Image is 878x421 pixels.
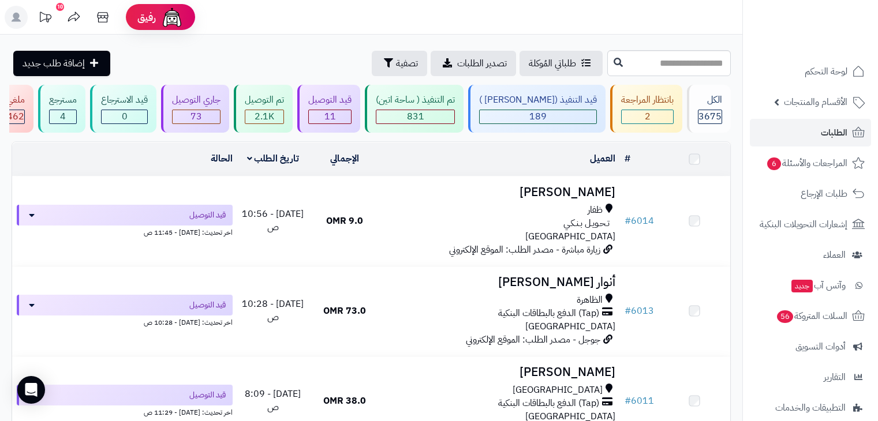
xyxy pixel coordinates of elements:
div: قيد الاسترجاع [101,93,148,107]
span: التطبيقات والخدمات [775,400,846,416]
a: # [625,152,630,166]
a: العميل [590,152,615,166]
div: جاري التوصيل [172,93,221,107]
div: 831 [376,110,454,123]
div: تم التوصيل [245,93,284,107]
span: [GEOGRAPHIC_DATA] [525,230,615,243]
div: تم التنفيذ ( ساحة اتين) [376,93,455,107]
span: وآتس آب [790,277,846,294]
span: 9.0 OMR [326,214,363,228]
a: السلات المتروكة56 [750,302,871,330]
span: المراجعات والأسئلة [766,155,847,171]
h3: [PERSON_NAME] [385,186,615,199]
a: الحالة [211,152,233,166]
span: قيد التوصيل [189,389,226,401]
img: ai-face.png [160,6,184,29]
span: 11 [324,110,336,123]
span: قيد التوصيل [189,299,226,311]
a: العملاء [750,241,871,269]
a: إضافة طلب جديد [13,51,110,76]
span: 2.1K [255,110,274,123]
span: التقارير [824,369,846,385]
div: اخر تحديث: [DATE] - 11:29 ص [17,405,233,418]
a: طلباتي المُوكلة [520,51,603,76]
span: السلات المتروكة [776,308,847,324]
span: # [625,214,631,228]
a: وآتس آبجديد [750,272,871,299]
div: 2 [622,110,673,123]
a: التقارير [750,363,871,391]
div: 462 [7,110,24,123]
div: Open Intercom Messenger [17,376,45,404]
div: اخر تحديث: [DATE] - 10:28 ص [17,315,233,328]
span: طلبات الإرجاع [801,186,847,202]
div: قيد التنفيذ ([PERSON_NAME] ) [479,93,597,107]
a: تم التنفيذ ( ساحة اتين) 831 [363,85,466,133]
span: 3675 [698,110,722,123]
span: 4 [60,110,66,123]
span: العملاء [823,247,846,263]
a: تاريخ الطلب [247,152,300,166]
div: 10 [56,3,64,11]
span: [DATE] - 10:56 ص [242,207,304,234]
span: لوحة التحكم [805,63,847,80]
a: طلبات الإرجاع [750,180,871,208]
span: طلباتي المُوكلة [529,57,576,70]
span: إشعارات التحويلات البنكية [760,216,847,232]
span: (Tap) الدفع بالبطاقات البنكية [498,307,599,320]
span: أدوات التسويق [795,339,846,355]
span: # [625,304,631,318]
span: الطلبات [821,125,847,141]
span: إضافة طلب جديد [23,57,85,70]
span: ظفار [588,204,603,217]
span: [DATE] - 8:09 ص [245,387,301,414]
span: 2 [645,110,651,123]
a: #6013 [625,304,654,318]
span: [DATE] - 10:28 ص [242,297,304,324]
span: قيد التوصيل [189,209,226,221]
a: لوحة التحكم [750,58,871,85]
span: الظاهرة [577,294,603,307]
span: 189 [529,110,547,123]
h3: [PERSON_NAME] [385,366,615,379]
div: 2103 [245,110,283,123]
span: تصدير الطلبات [457,57,507,70]
div: 189 [480,110,596,123]
div: قيد التوصيل [308,93,352,107]
span: تـحـويـل بـنـكـي [563,217,610,230]
span: # [625,394,631,408]
span: 73.0 OMR [323,304,366,318]
div: 4 [50,110,76,123]
a: أدوات التسويق [750,333,871,360]
a: جاري التوصيل 73 [159,85,231,133]
a: قيد التوصيل 11 [295,85,363,133]
a: بانتظار المراجعة 2 [608,85,685,133]
a: تحديثات المنصة [31,6,59,32]
a: الإجمالي [330,152,359,166]
span: 0 [122,110,128,123]
div: مسترجع [49,93,77,107]
span: رفيق [137,10,156,24]
div: الكل [698,93,722,107]
a: تم التوصيل 2.1K [231,85,295,133]
span: 56 [777,310,793,323]
h3: أنوار [PERSON_NAME] [385,276,615,289]
span: تصفية [396,57,418,70]
a: الكل3675 [685,85,733,133]
div: بانتظار المراجعة [621,93,674,107]
span: جديد [791,280,813,292]
a: مسترجع 4 [36,85,88,133]
span: جوجل - مصدر الطلب: الموقع الإلكتروني [466,333,600,347]
span: (Tap) الدفع بالبطاقات البنكية [498,397,599,410]
span: [GEOGRAPHIC_DATA] [525,319,615,333]
span: 6 [767,157,781,170]
span: 73 [190,110,202,123]
a: المراجعات والأسئلة6 [750,149,871,177]
span: زيارة مباشرة - مصدر الطلب: الموقع الإلكتروني [449,243,600,257]
div: اخر تحديث: [DATE] - 11:45 ص [17,225,233,238]
span: الأقسام والمنتجات [784,94,847,110]
a: إشعارات التحويلات البنكية [750,210,871,238]
div: 11 [309,110,351,123]
div: 73 [173,110,220,123]
a: #6014 [625,214,654,228]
